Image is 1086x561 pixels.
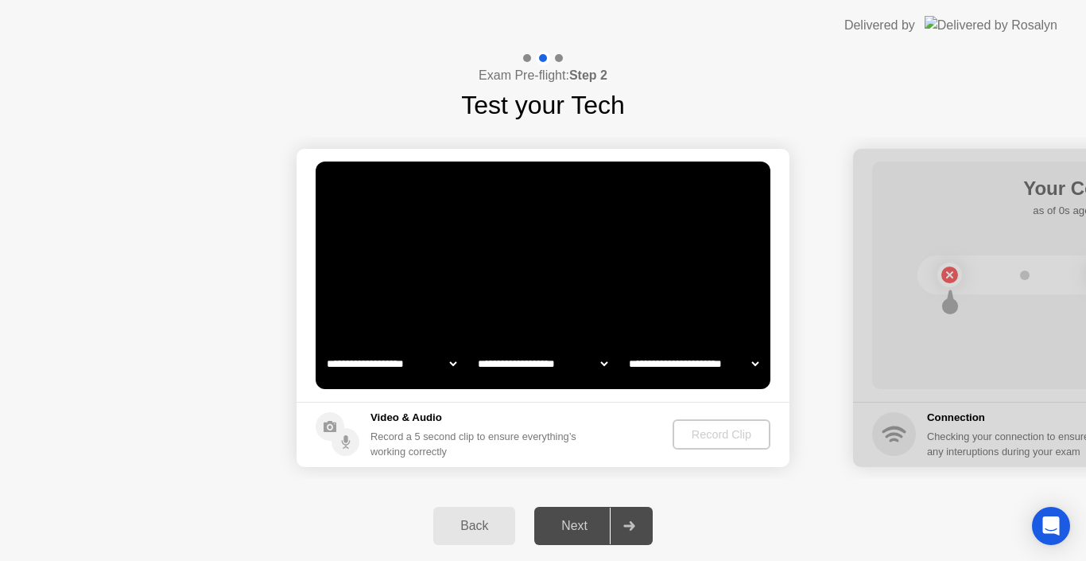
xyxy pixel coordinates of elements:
[534,507,653,545] button: Next
[539,519,610,533] div: Next
[461,86,625,124] h1: Test your Tech
[1032,507,1070,545] div: Open Intercom Messenger
[370,410,583,426] h5: Video & Audio
[324,348,460,380] select: Available cameras
[475,348,611,380] select: Available speakers
[626,348,762,380] select: Available microphones
[438,519,510,533] div: Back
[433,507,515,545] button: Back
[479,66,607,85] h4: Exam Pre-flight:
[370,429,583,459] div: Record a 5 second clip to ensure everything’s working correctly
[844,16,915,35] div: Delivered by
[569,68,607,82] b: Step 2
[925,16,1057,34] img: Delivered by Rosalyn
[673,419,770,450] button: Record Clip
[679,428,764,441] div: Record Clip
